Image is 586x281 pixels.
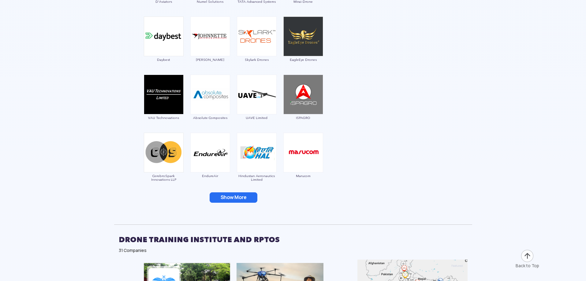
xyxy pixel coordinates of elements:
[144,17,184,56] img: ic_daybest.png
[144,75,184,114] img: img_vau.png
[283,150,323,178] a: Marucom
[190,174,230,178] span: EndureAir
[237,58,277,61] span: Skylark Drones
[237,17,277,56] img: ic_skylark.png
[283,133,323,172] img: img_marucom.png
[144,58,184,61] span: Daybest
[190,116,230,120] span: Absolute Composites
[190,91,230,120] a: Absolute Composites
[283,116,323,120] span: ISPAGRO
[190,58,230,61] span: [PERSON_NAME]
[237,133,277,172] img: ic_hindustanaeronautics.png
[190,33,230,61] a: [PERSON_NAME]
[521,249,534,263] img: ic_arrow-up.png
[237,150,277,181] a: Hindustan Aeronautics Limited
[144,133,184,172] img: ic_cerebospark.png
[190,150,230,178] a: EndureAir
[237,75,277,114] img: ic_uave.png
[119,232,468,247] h2: DRONE TRAINING INSTITUTE AND RPTOS
[237,91,277,120] a: UAVE Limited
[283,75,323,114] img: ic_ispagro.png
[144,174,184,181] span: CerebroSpark Innovations LLP
[119,247,468,253] div: 31 Companies
[144,33,184,61] a: Daybest
[190,133,230,172] img: ic_endureair.png
[144,91,184,120] a: VAU Technovations
[144,150,184,181] a: CerebroSpark Innovations LLP
[283,17,323,56] img: ic_eagleeye.png
[283,58,323,61] span: EagleEye Drones
[190,17,230,56] img: ic_johnnette.png
[237,174,277,181] span: Hindustan Aeronautics Limited
[144,116,184,120] span: VAU Technovations
[210,192,257,203] button: Show More
[283,33,323,61] a: EagleEye Drones
[283,174,323,178] span: Marucom
[516,263,539,269] div: Back to Top
[190,75,230,114] img: ic_absolutecomposites.png
[237,33,277,61] a: Skylark Drones
[237,116,277,120] span: UAVE Limited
